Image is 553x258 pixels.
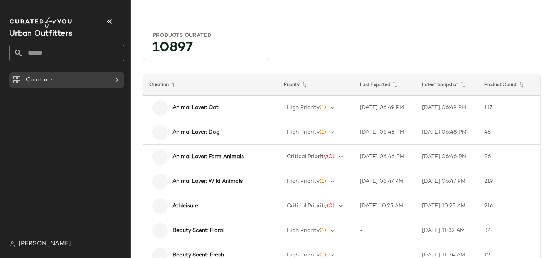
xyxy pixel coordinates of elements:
td: [DATE] 06:49 PM [416,96,478,120]
td: [DATE] 11:32 AM [416,218,478,243]
span: (0) [327,203,334,209]
span: (1) [320,129,326,135]
span: (1) [320,179,326,184]
b: Animal Lover: Dog [172,128,220,136]
b: Athleisure [172,202,198,210]
img: svg%3e [9,241,15,247]
td: 96 [478,145,540,169]
td: [DATE] 06:47 PM [354,169,416,194]
th: Product Count [478,74,540,96]
td: [DATE] 10:25 AM [416,194,478,218]
span: Critical Priority [287,154,327,160]
td: [DATE] 06:46 PM [416,145,478,169]
td: 216 [478,194,540,218]
span: High Priority [287,105,320,111]
span: High Priority [287,179,320,184]
td: [DATE] 06:47 PM [416,169,478,194]
span: High Priority [287,228,320,233]
span: Critical Priority [287,203,327,209]
th: Curation [143,74,278,96]
span: (1) [320,252,326,258]
th: Last Exported [354,74,416,96]
img: cfy_white_logo.C9jOOHJF.svg [9,17,75,28]
td: [DATE] 06:48 PM [416,120,478,145]
th: Priority [278,74,354,96]
span: High Priority [287,129,320,135]
td: [DATE] 10:25 AM [354,194,416,218]
td: 117 [478,96,540,120]
div: Products Curated [152,32,260,39]
span: [PERSON_NAME] [18,240,71,249]
td: [DATE] 06:46 PM [354,145,416,169]
b: Animal Lover: Wild Animals [172,177,243,185]
span: (0) [327,154,334,160]
span: High Priority [287,252,320,258]
td: 45 [478,120,540,145]
b: Animal Lover: Farm Animals [172,153,244,161]
span: Current Company Name [9,30,72,38]
span: (1) [320,105,326,111]
th: Latest Snapshot [416,74,478,96]
td: 219 [478,169,540,194]
div: 10897 [146,42,266,56]
td: 32 [478,218,540,243]
b: Animal Lover: Cat [172,104,219,112]
td: [DATE] 06:48 PM [354,120,416,145]
td: - [354,218,416,243]
td: [DATE] 06:49 PM [354,96,416,120]
span: Curations [26,76,54,84]
span: (1) [320,228,326,233]
b: Beauty Scent: Floral [172,227,224,235]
